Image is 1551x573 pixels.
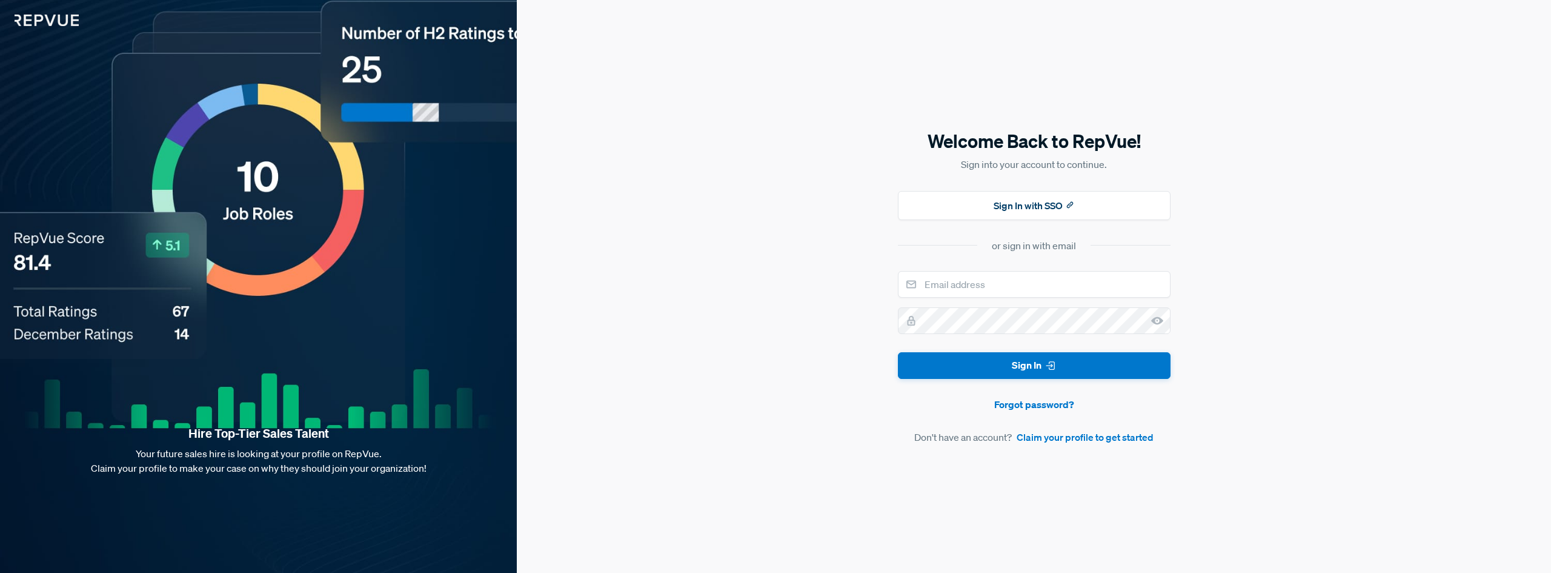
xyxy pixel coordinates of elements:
[19,426,497,441] strong: Hire Top-Tier Sales Talent
[898,129,1171,154] h5: Welcome Back to RepVue!
[898,191,1171,220] button: Sign In with SSO
[898,352,1171,380] button: Sign In
[19,446,497,475] p: Your future sales hire is looking at your profile on RepVue. Claim your profile to make your case...
[898,430,1171,444] article: Don't have an account?
[1017,430,1154,444] a: Claim your profile to get started
[992,238,1076,253] div: or sign in with email
[898,397,1171,412] a: Forgot password?
[898,271,1171,298] input: Email address
[898,157,1171,172] p: Sign into your account to continue.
